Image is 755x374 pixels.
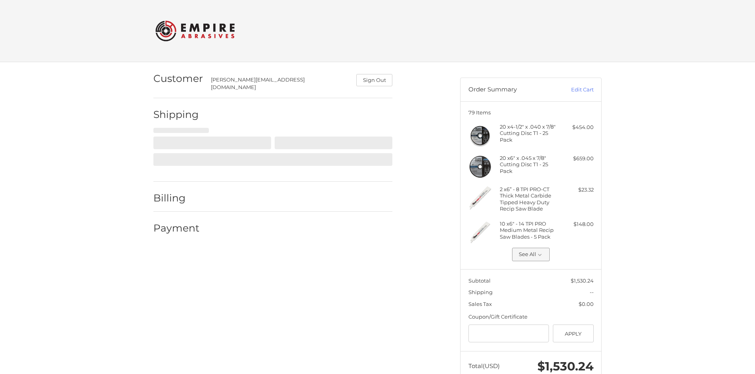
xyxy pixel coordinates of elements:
h4: 10 x 6" - 14 TPI PRO Medium Metal Recip Saw Blades - 5 Pack [500,220,560,240]
span: -- [590,289,594,295]
h3: 79 Items [468,109,594,116]
span: $1,530.24 [537,359,594,374]
h4: 2 x 6” - 8 TPI PRO-CT Thick Metal Carbide Tipped Heavy Duty Recip Saw Blade [500,186,560,212]
span: Sales Tax [468,301,492,307]
div: [PERSON_NAME][EMAIL_ADDRESS][DOMAIN_NAME] [211,76,349,91]
div: Coupon/Gift Certificate [468,313,594,321]
a: Edit Cart [554,86,594,94]
h2: Payment [153,222,200,234]
button: See All [512,248,550,261]
span: Subtotal [468,277,491,284]
span: Shipping [468,289,493,295]
span: Total (USD) [468,362,500,370]
input: Gift Certificate or Coupon Code [468,325,549,342]
div: $659.00 [562,155,594,163]
div: $148.00 [562,220,594,228]
span: $0.00 [579,301,594,307]
button: Sign Out [356,74,392,86]
div: $454.00 [562,123,594,131]
img: Empire Abrasives [155,15,235,46]
span: $1,530.24 [571,277,594,284]
h2: Billing [153,192,200,204]
h4: 20 x 4-1/2" x .040 x 7/8" Cutting Disc T1 - 25 Pack [500,123,560,143]
div: $23.32 [562,186,594,194]
h2: Shipping [153,108,200,121]
h3: Order Summary [468,86,554,94]
h4: 20 x 6" x .045 x 7/8" Cutting Disc T1 - 25 Pack [500,155,560,174]
h2: Customer [153,72,203,85]
button: Apply [553,325,594,342]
